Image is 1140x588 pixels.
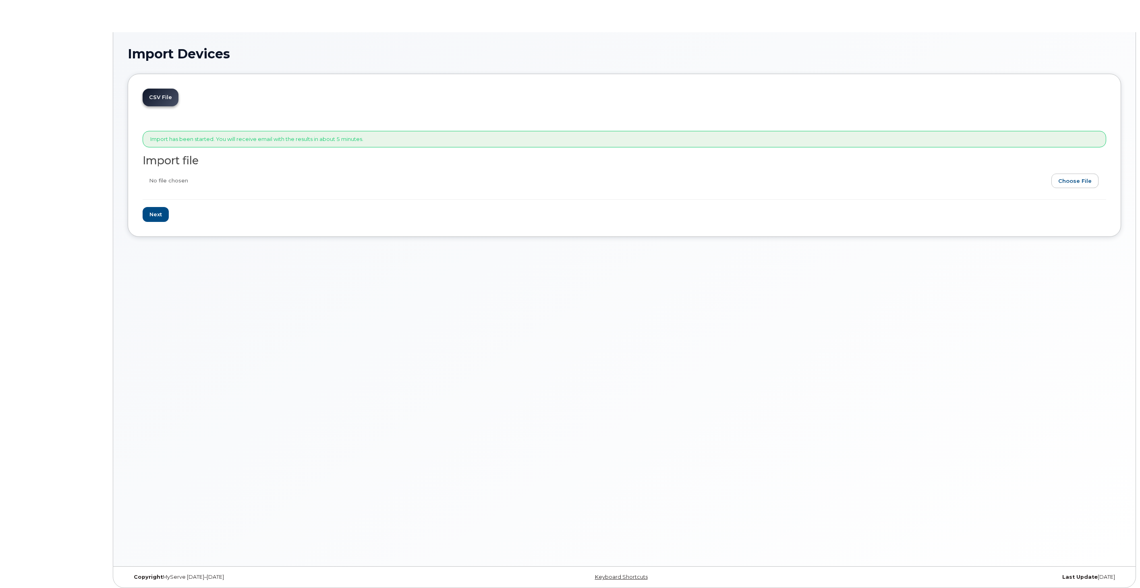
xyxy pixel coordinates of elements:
strong: Last Update [1062,574,1098,580]
div: Import has been started. You will receive email with the results in about 5 minutes. [143,131,1106,147]
h1: Import Devices [128,47,1121,61]
strong: Copyright [134,574,163,580]
div: [DATE] [790,574,1121,580]
div: MyServe [DATE]–[DATE] [128,574,459,580]
a: CSV File [143,89,178,106]
input: Next [143,207,169,222]
a: Keyboard Shortcuts [595,574,648,580]
h2: Import file [143,155,1106,167]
